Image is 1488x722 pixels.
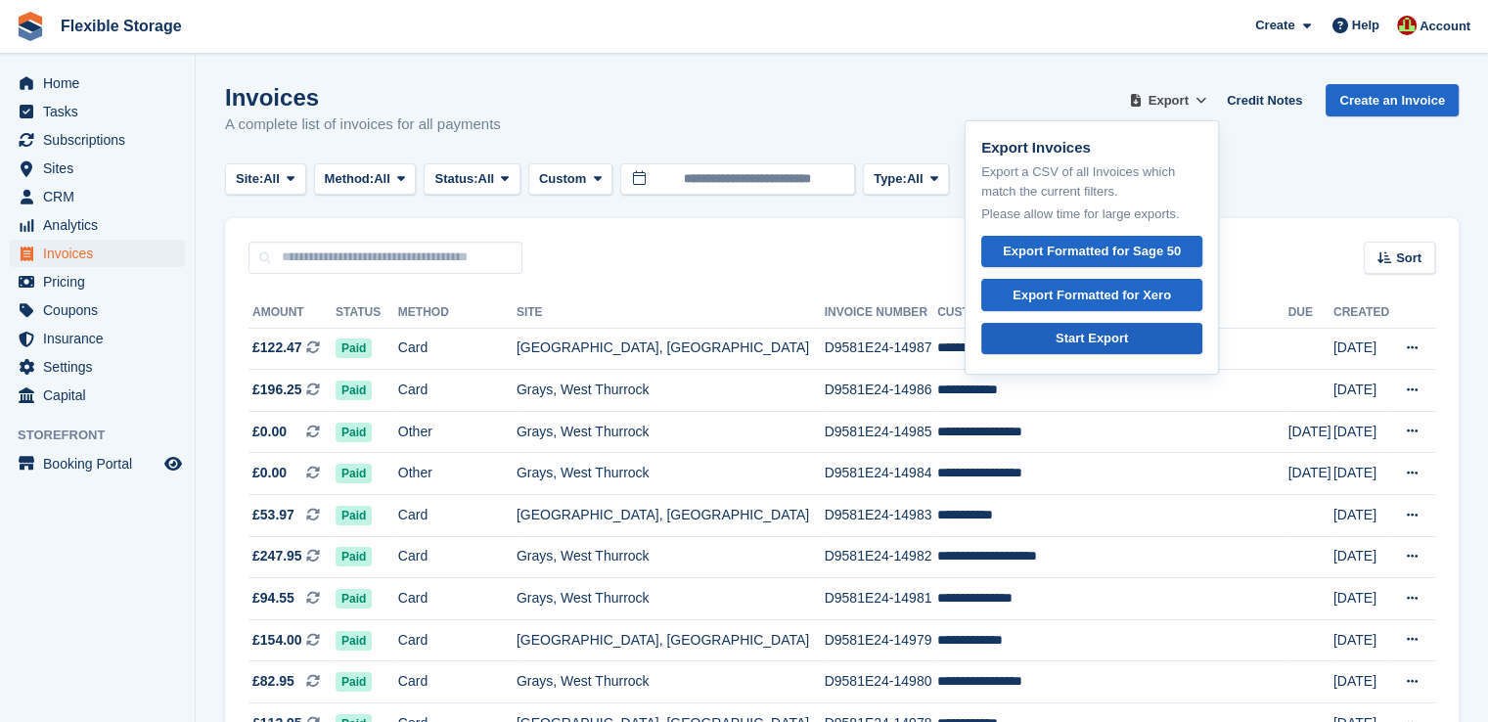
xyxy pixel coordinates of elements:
td: D9581E24-14987 [825,328,937,370]
span: £154.00 [252,630,302,651]
button: Method: All [314,163,417,196]
a: menu [10,325,185,352]
span: Sort [1396,248,1421,268]
td: D9581E24-14983 [825,495,937,537]
th: Invoice Number [825,297,937,329]
span: Method: [325,169,375,189]
a: menu [10,155,185,182]
td: [DATE] [1333,578,1392,620]
td: D9581E24-14986 [825,370,937,412]
a: menu [10,268,185,295]
td: Card [398,495,517,537]
a: menu [10,450,185,477]
td: [DATE] [1333,619,1392,661]
p: A complete list of invoices for all payments [225,113,501,136]
td: [DATE] [1287,411,1332,453]
span: Help [1352,16,1379,35]
span: Export [1149,91,1189,111]
button: Status: All [424,163,519,196]
td: Grays, West Thurrock [517,661,825,703]
span: Home [43,69,160,97]
td: [DATE] [1333,495,1392,537]
a: Export Formatted for Xero [981,279,1202,311]
span: Paid [336,506,372,525]
p: Export Invoices [981,137,1202,159]
span: Paid [336,672,372,692]
span: Booking Portal [43,450,160,477]
td: Card [398,661,517,703]
span: Paid [336,338,372,358]
a: menu [10,296,185,324]
td: Other [398,453,517,495]
span: Paid [336,381,372,400]
span: Insurance [43,325,160,352]
button: Type: All [863,163,949,196]
th: Site [517,297,825,329]
td: D9581E24-14985 [825,411,937,453]
td: D9581E24-14980 [825,661,937,703]
div: Export Formatted for Sage 50 [1003,242,1181,261]
img: David Jones [1397,16,1417,35]
p: Export a CSV of all Invoices which match the current filters. [981,162,1202,201]
span: Paid [336,631,372,651]
th: Customer [937,297,1287,329]
td: D9581E24-14979 [825,619,937,661]
td: Card [398,619,517,661]
span: Paid [336,464,372,483]
span: Capital [43,382,160,409]
span: £53.97 [252,505,294,525]
a: menu [10,183,185,210]
span: Site: [236,169,263,189]
span: Type: [874,169,907,189]
img: stora-icon-8386f47178a22dfd0bd8f6a31ec36ba5ce8667c1dd55bd0f319d3a0aa187defe.svg [16,12,45,41]
span: Paid [336,547,372,566]
a: menu [10,240,185,267]
th: Method [398,297,517,329]
td: Other [398,411,517,453]
td: Grays, West Thurrock [517,370,825,412]
a: Export Formatted for Sage 50 [981,236,1202,268]
span: £122.47 [252,338,302,358]
button: Export [1125,84,1211,116]
a: menu [10,382,185,409]
a: menu [10,211,185,239]
td: Card [398,328,517,370]
a: Flexible Storage [53,10,190,42]
span: All [263,169,280,189]
td: Grays, West Thurrock [517,453,825,495]
span: All [374,169,390,189]
span: All [907,169,924,189]
td: D9581E24-14981 [825,578,937,620]
td: Grays, West Thurrock [517,411,825,453]
a: menu [10,69,185,97]
td: [GEOGRAPHIC_DATA], [GEOGRAPHIC_DATA] [517,328,825,370]
a: Credit Notes [1219,84,1310,116]
td: [GEOGRAPHIC_DATA], [GEOGRAPHIC_DATA] [517,495,825,537]
th: Status [336,297,398,329]
td: Card [398,370,517,412]
button: Custom [528,163,612,196]
h1: Invoices [225,84,501,111]
span: Settings [43,353,160,381]
td: Card [398,536,517,578]
a: menu [10,353,185,381]
div: Start Export [1056,329,1128,348]
td: Card [398,578,517,620]
td: D9581E24-14982 [825,536,937,578]
th: Created [1333,297,1392,329]
p: Please allow time for large exports. [981,204,1202,224]
span: Analytics [43,211,160,239]
span: £196.25 [252,380,302,400]
span: Subscriptions [43,126,160,154]
span: Custom [539,169,586,189]
span: Invoices [43,240,160,267]
a: Create an Invoice [1326,84,1459,116]
span: Status: [434,169,477,189]
a: Preview store [161,452,185,475]
td: [DATE] [1333,328,1392,370]
span: Account [1420,17,1470,36]
span: £94.55 [252,588,294,609]
td: Grays, West Thurrock [517,578,825,620]
span: CRM [43,183,160,210]
td: Grays, West Thurrock [517,536,825,578]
